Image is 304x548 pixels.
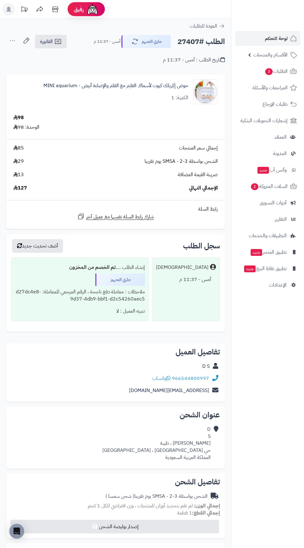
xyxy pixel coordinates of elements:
a: D S [202,363,210,370]
span: 85 [13,145,24,152]
a: 966544800997 [172,375,209,382]
small: أمس - 11:37 م [94,38,120,45]
a: الفاتورة [35,35,67,48]
div: إنشاء الطلب .... [15,261,145,274]
div: [DEMOGRAPHIC_DATA] [156,264,208,271]
span: جديد [251,249,262,256]
span: طلبات الإرجاع [262,100,288,109]
img: ai-face.png [86,3,99,16]
a: إشعارات التحويلات البنكية [235,113,300,128]
span: الإجمالي النهائي [189,185,218,192]
a: الإعدادات [235,278,300,292]
span: 127 [13,185,27,192]
img: logo-2.png [262,13,298,26]
a: وآتس آبجديد [235,163,300,177]
span: الشحن بواسطة SMSA - 2-3 يوم تقريبا [145,158,218,165]
div: جاري التجهيز [95,274,145,286]
span: وآتس آب [257,166,287,174]
a: طلبات الإرجاع [235,97,300,112]
span: ضريبة القيمة المضافة [178,171,218,178]
span: أدوات التسويق [260,198,287,207]
a: التطبيقات والخدمات [235,228,300,243]
div: تاريخ الطلب : أمس - 11:37 م [163,56,225,64]
span: 29 [13,158,24,165]
span: التطبيقات والخدمات [249,231,287,240]
small: 1 قطعة [177,509,220,517]
strong: إجمالي القطع: [192,509,220,517]
b: تم الخصم من المخزون [69,264,116,271]
span: 2 [251,183,258,190]
span: جديد [257,167,269,174]
div: الوحدة: 98 [13,124,39,131]
span: إشعارات التحويلات البنكية [240,116,288,125]
strong: إجمالي الوزن: [194,502,220,510]
a: تطبيق نقاط البيعجديد [235,261,300,276]
div: D S [PERSON_NAME] ، طيبة حي [GEOGRAPHIC_DATA] ، [GEOGRAPHIC_DATA] المملكة العربية السعودية [102,426,211,461]
a: واتساب [152,375,171,382]
a: المدونة [235,146,300,161]
button: أضف تحديث جديد [12,239,63,253]
span: الفاتورة [40,38,53,45]
div: رابط السلة [9,206,222,213]
h2: الطلب #27407 [177,35,225,48]
div: الشحن بواسطة SMSA - 2-3 يوم تقريبا [105,493,208,500]
div: أمس - 11:37 م [156,274,216,286]
a: لوحة التحكم [235,31,300,46]
div: 98 [13,114,24,121]
button: جاري التجهيز [121,35,171,48]
a: العملاء [235,130,300,145]
h2: تفاصيل الشحن [11,478,220,486]
span: لم تقم بتحديد أوزان للمنتجات ، وزن افتراضي للكل 1 كجم [88,502,193,510]
a: الطلبات3 [235,64,300,79]
a: أدوات التسويق [235,195,300,210]
a: العودة للطلبات [190,22,225,30]
button: إصدار بوليصة الشحن [10,520,219,533]
span: العودة للطلبات [190,22,217,30]
span: تطبيق نقاط البيع [244,264,287,273]
span: 13 [13,171,24,178]
span: الطلبات [265,67,288,76]
span: شارك رابط السلة نفسها مع عميل آخر [86,213,154,221]
span: رفيق [74,6,84,13]
a: تطبيق المتجرجديد [235,245,300,260]
a: التقارير [235,212,300,227]
a: [EMAIL_ADDRESS][DOMAIN_NAME] [129,387,209,394]
h3: سجل الطلب [183,242,220,250]
span: السلات المتروكة [250,182,288,191]
div: ملاحظات : معاملة دفع ناجحة ، الرقم المرجعي للمعاملة: d27dc4e8-9d37-4db9-bbf1-d2c54260aec5 [15,286,145,305]
div: Open Intercom Messenger [9,524,24,539]
a: السلات المتروكة2 [235,179,300,194]
span: المراجعات والأسئلة [253,83,288,92]
span: تطبيق المتجر [250,248,287,256]
div: الكمية: 1 [171,94,188,101]
span: التقارير [275,215,287,224]
h2: تفاصيل العميل [11,348,220,356]
a: المراجعات والأسئلة [235,80,300,95]
h2: عنوان الشحن [11,411,220,419]
a: تحديثات المنصة [16,3,32,17]
span: ( شحن سمسا ) [105,492,134,500]
span: 3 [265,68,273,75]
span: لوحة التحكم [265,34,288,43]
span: الأقسام والمنتجات [253,51,288,59]
div: تنبيه العميل : لا [15,305,145,317]
span: المدونة [273,149,287,158]
span: جديد [244,265,256,272]
span: الإعدادات [269,281,287,289]
img: 1748951455-IMG-20250603-WA0048%D9%81%D8%B9%D8%AA88%D9%86%D8%BA%D8%B9-90x90.jpg [193,79,217,104]
span: العملاء [275,133,287,141]
span: إجمالي سعر المنتجات [179,145,218,152]
a: حوض إكريلك كيوت لأسماك الفايتر مع الفلتر والإضاءة أبيض - MINI aquarium [43,82,188,89]
a: شارك رابط السلة نفسها مع عميل آخر [77,213,154,221]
